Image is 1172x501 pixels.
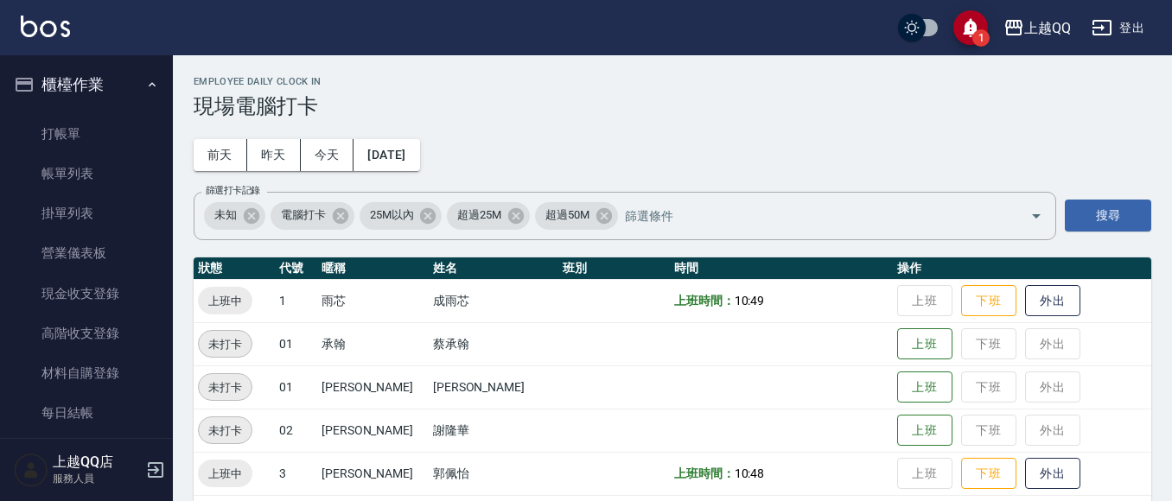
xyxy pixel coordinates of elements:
[194,94,1151,118] h3: 現場電腦打卡
[14,453,48,487] img: Person
[271,202,354,230] div: 電腦打卡
[7,114,166,154] a: 打帳單
[7,233,166,273] a: 營業儀表板
[204,202,265,230] div: 未知
[354,139,419,171] button: [DATE]
[7,353,166,393] a: 材料自購登錄
[447,206,512,224] span: 超過25M
[670,257,893,280] th: 時間
[317,409,429,452] td: [PERSON_NAME]
[429,257,558,280] th: 姓名
[1024,17,1071,39] div: 上越QQ
[558,257,670,280] th: 班別
[429,365,558,409] td: [PERSON_NAME]
[301,139,354,171] button: 今天
[735,466,765,480] span: 10:48
[429,279,558,322] td: 成雨芯
[194,139,247,171] button: 前天
[275,365,317,409] td: 01
[429,409,558,452] td: 謝隆華
[7,154,166,193] a: 帳單列表
[1065,200,1151,231] button: 搜尋
[735,294,765,308] span: 10:49
[897,415,952,447] button: 上班
[961,458,1016,490] button: 下班
[194,257,275,280] th: 狀態
[447,202,530,230] div: 超過25M
[194,76,1151,87] h2: Employee Daily Clock In
[21,16,70,37] img: Logo
[961,285,1016,317] button: 下班
[275,279,317,322] td: 1
[621,200,1000,231] input: 篩選條件
[360,206,424,224] span: 25M以內
[275,452,317,495] td: 3
[53,453,141,471] h5: 上越QQ店
[198,292,252,310] span: 上班中
[7,62,166,107] button: 櫃檯作業
[972,29,990,47] span: 1
[429,452,558,495] td: 郭佩怡
[199,378,252,396] span: 未打卡
[275,257,317,280] th: 代號
[997,10,1078,46] button: 上越QQ
[7,393,166,433] a: 每日結帳
[7,193,166,233] a: 掛單列表
[199,335,252,353] span: 未打卡
[206,184,260,197] label: 篩選打卡記錄
[7,314,166,353] a: 高階收支登錄
[271,206,336,224] span: 電腦打卡
[429,322,558,365] td: 蔡承翰
[317,279,429,322] td: 雨芯
[275,409,317,452] td: 02
[198,465,252,483] span: 上班中
[7,434,166,473] a: 排班表
[204,206,247,224] span: 未知
[1085,12,1151,44] button: 登出
[897,328,952,360] button: 上班
[535,206,600,224] span: 超過50M
[199,422,252,440] span: 未打卡
[893,257,1151,280] th: 操作
[674,294,735,308] b: 上班時間：
[247,139,301,171] button: 昨天
[1022,202,1050,230] button: Open
[1025,458,1080,490] button: 外出
[7,274,166,314] a: 現金收支登錄
[317,257,429,280] th: 暱稱
[317,322,429,365] td: 承翰
[317,365,429,409] td: [PERSON_NAME]
[897,371,952,403] button: 上班
[953,10,988,45] button: save
[1025,285,1080,317] button: 外出
[360,202,443,230] div: 25M以內
[674,466,735,480] b: 上班時間：
[535,202,618,230] div: 超過50M
[275,322,317,365] td: 01
[53,471,141,486] p: 服務人員
[317,452,429,495] td: [PERSON_NAME]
